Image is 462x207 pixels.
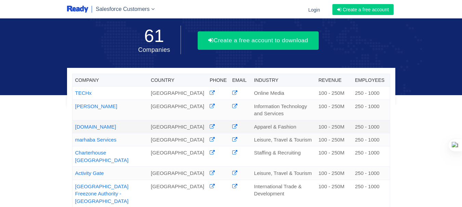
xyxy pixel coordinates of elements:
td: 100 - 250M [316,120,352,133]
td: 250 - 1000 [352,167,390,180]
td: 250 - 1000 [352,87,390,100]
button: Create a free account to download [198,31,319,50]
a: [GEOGRAPHIC_DATA] Freezone Authority - [GEOGRAPHIC_DATA] [75,183,129,204]
a: Charterhouse [GEOGRAPHIC_DATA] [75,150,129,163]
a: TECHx [75,90,92,96]
td: [GEOGRAPHIC_DATA] [148,133,207,146]
th: Phone [207,74,229,87]
th: Company [72,74,148,87]
td: 250 - 1000 [352,120,390,133]
td: [GEOGRAPHIC_DATA] [148,87,207,100]
th: Industry [251,74,316,87]
td: 250 - 1000 [352,100,390,120]
td: [GEOGRAPHIC_DATA] [148,100,207,120]
td: 250 - 1000 [352,146,390,167]
td: 100 - 250M [316,100,352,120]
td: 100 - 250M [316,87,352,100]
a: Create a free account [332,4,394,15]
span: 61 [138,26,170,46]
td: 100 - 250M [316,167,352,180]
th: Email [229,74,251,87]
td: Information Technology and Services [251,100,316,120]
td: [GEOGRAPHIC_DATA] [148,120,207,133]
td: 250 - 1000 [352,133,390,146]
span: Login [308,7,320,13]
a: Login [304,1,324,18]
img: logo [67,5,89,14]
span: Salesforce Customers [96,6,149,12]
a: Activity Gate [75,170,104,176]
td: Leisure, Travel & Tourism [251,133,316,146]
th: Country [148,74,207,87]
a: marhaba Services [75,137,117,143]
a: [DOMAIN_NAME] [75,124,116,130]
a: [PERSON_NAME] [75,103,117,109]
th: Revenue [316,74,352,87]
td: [GEOGRAPHIC_DATA] [148,167,207,180]
td: Staffing & Recruiting [251,146,316,167]
span: Companies [138,46,170,53]
td: [GEOGRAPHIC_DATA] [148,146,207,167]
td: 100 - 250M [316,146,352,167]
th: Employees [352,74,390,87]
td: Online Media [251,87,316,100]
td: 100 - 250M [316,133,352,146]
td: Apparel & Fashion [251,120,316,133]
td: Leisure, Travel & Tourism [251,167,316,180]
